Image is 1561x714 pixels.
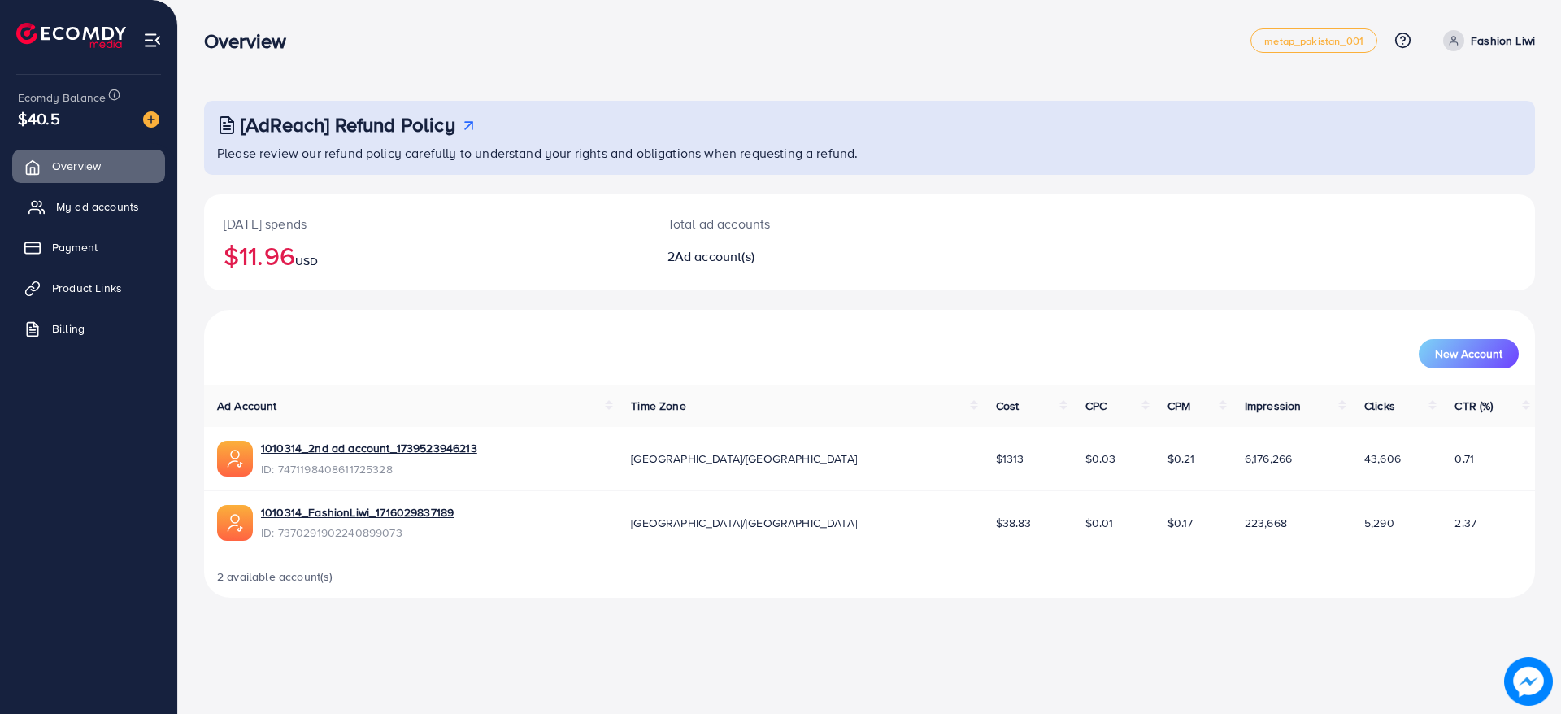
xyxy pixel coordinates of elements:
a: Fashion Liwi [1437,30,1535,51]
span: [GEOGRAPHIC_DATA]/[GEOGRAPHIC_DATA] [631,451,857,467]
h2: 2 [667,249,961,264]
span: 2.37 [1454,515,1476,531]
span: New Account [1435,348,1502,359]
img: ic-ads-acc.e4c84228.svg [217,441,253,477]
span: 2 available account(s) [217,568,333,585]
a: My ad accounts [12,190,165,223]
span: Time Zone [631,398,685,414]
span: CTR (%) [1454,398,1493,414]
span: CPM [1167,398,1190,414]
span: ID: 7471198408611725328 [261,461,477,477]
span: 43,606 [1364,451,1401,467]
span: 223,668 [1245,515,1287,531]
span: ID: 7370291902240899073 [261,525,454,541]
span: $0.03 [1085,451,1116,467]
span: Clicks [1364,398,1395,414]
span: $38.83 [996,515,1032,531]
span: $0.17 [1167,515,1194,531]
a: Overview [12,150,165,182]
p: Fashion Liwi [1471,31,1535,50]
span: 0.71 [1454,451,1474,467]
span: Cost [996,398,1020,414]
span: Product Links [52,280,122,296]
span: Ad Account [217,398,277,414]
img: image [1504,657,1553,706]
img: menu [143,31,162,50]
span: Billing [52,320,85,337]
a: Billing [12,312,165,345]
span: Impression [1245,398,1302,414]
span: 6,176,266 [1245,451,1292,467]
span: $1313 [996,451,1024,467]
a: 1010314_FashionLiwi_1716029837189 [261,504,454,520]
span: $0.01 [1085,515,1114,531]
span: USD [295,253,318,269]
span: $40.5 [18,107,60,130]
span: Ecomdy Balance [18,89,106,106]
span: [GEOGRAPHIC_DATA]/[GEOGRAPHIC_DATA] [631,515,857,531]
img: ic-ads-acc.e4c84228.svg [217,505,253,541]
p: [DATE] spends [224,214,628,233]
span: Overview [52,158,101,174]
span: Ad account(s) [675,247,754,265]
button: New Account [1419,339,1519,368]
img: logo [16,23,126,48]
span: $0.21 [1167,451,1195,467]
a: 1010314_2nd ad account_1739523946213 [261,440,477,456]
span: My ad accounts [56,198,139,215]
p: Total ad accounts [667,214,961,233]
span: metap_pakistan_001 [1264,36,1363,46]
span: Payment [52,239,98,255]
a: Payment [12,231,165,263]
span: 5,290 [1364,515,1394,531]
h2: $11.96 [224,240,628,271]
a: Product Links [12,272,165,304]
p: Please review our refund policy carefully to understand your rights and obligations when requesti... [217,143,1525,163]
span: CPC [1085,398,1107,414]
h3: Overview [204,29,299,53]
h3: [AdReach] Refund Policy [241,113,455,137]
img: image [143,111,159,128]
a: metap_pakistan_001 [1250,28,1377,53]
